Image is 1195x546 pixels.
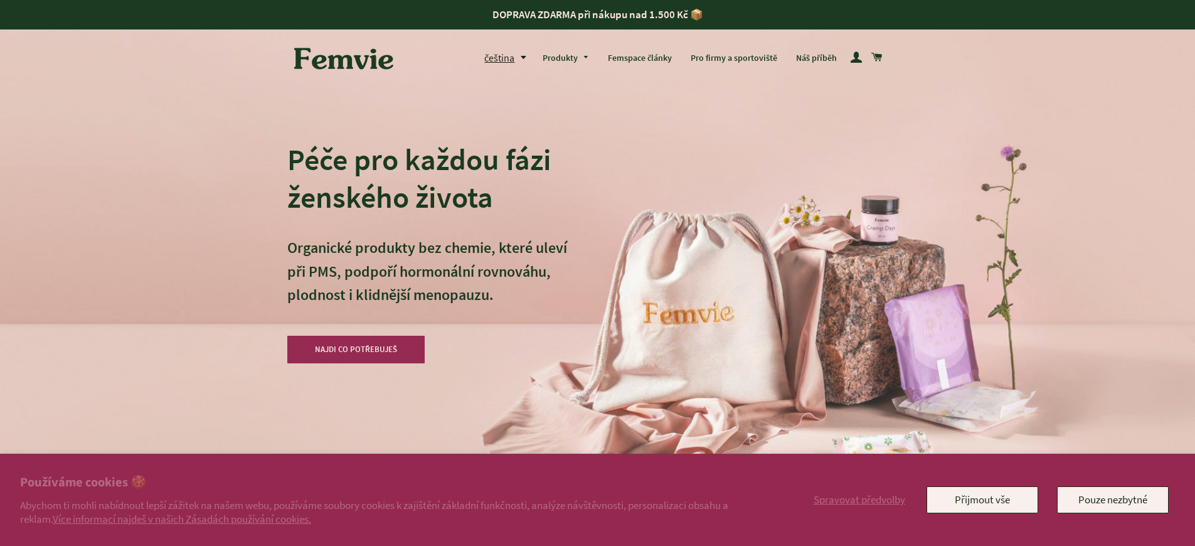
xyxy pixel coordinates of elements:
[811,486,908,513] button: Spravovat předvolby
[287,141,567,216] h2: Péče pro každou fázi ženského života
[814,493,905,506] span: Spravovat předvolby
[484,50,533,67] button: čeština
[598,42,681,75] a: Femspace články
[927,486,1038,513] button: Přijmout vše
[787,42,846,75] a: Náš příběh
[20,498,753,526] p: Abychom ti mohli nabídnout lepší zážitek na našem webu, používáme soubory cookies k zajištění zák...
[1057,486,1169,513] button: Pouze nezbytné
[287,39,400,78] img: Femvie
[287,236,567,330] p: Organické produkty bez chemie, které uleví při PMS, podpoří hormonální rovnováhu, plodnost i klid...
[533,42,598,75] a: Produkty
[287,336,425,363] a: NAJDI CO POTŘEBUJEŠ
[53,512,311,526] a: Více informací najdeš v našich Zásadách používání cookies.
[681,42,787,75] a: Pro firmy a sportoviště
[20,474,753,492] h2: Používáme cookies 🍪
